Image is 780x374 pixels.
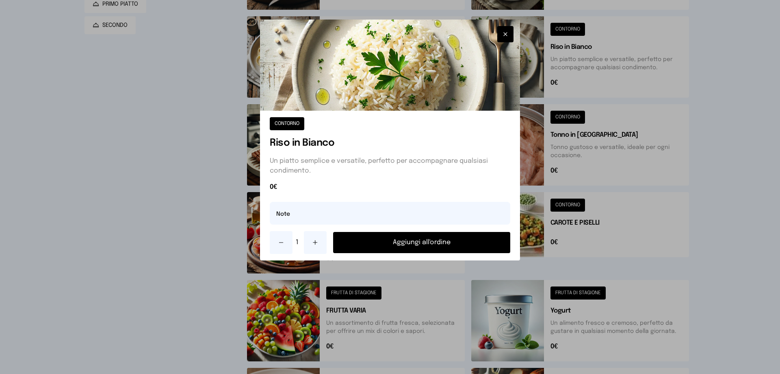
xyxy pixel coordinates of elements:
[270,156,510,176] p: Un piatto semplice e versatile, perfetto per accompagnare qualsiasi condimento.
[270,137,510,150] h1: Riso in Bianco
[296,238,301,247] span: 1
[270,182,510,192] span: 0€
[270,117,304,130] button: CONTORNO
[333,232,510,253] button: Aggiungi all'ordine
[260,20,520,111] img: Riso in Bianco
